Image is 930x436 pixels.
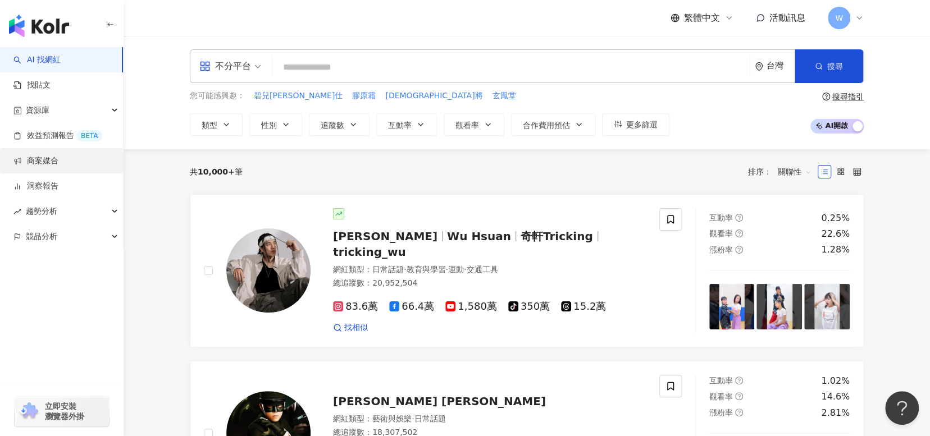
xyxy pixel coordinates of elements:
div: 總追蹤數 ： 20,952,504 [333,278,646,289]
span: 繁體中文 [684,12,720,24]
a: 找相似 [333,322,368,333]
span: 類型 [202,121,217,130]
span: 漲粉率 [709,245,733,254]
span: 觀看率 [709,229,733,238]
span: question-circle [735,214,743,222]
span: W [835,12,843,24]
span: 350萬 [508,301,550,313]
div: 網紅類型 ： [333,414,646,425]
div: 14.6% [821,391,850,403]
button: 玄鳳堂 [491,90,516,102]
iframe: Help Scout Beacon - Open [885,391,919,425]
span: 合作費用預估 [523,121,570,130]
a: 找貼文 [13,80,51,91]
div: 0.25% [821,212,850,224]
div: 1.28% [821,244,850,256]
img: post-image [756,284,802,329]
span: 競品分析 [26,224,57,249]
img: KOL Avatar [226,228,311,313]
span: 關聯性 [778,163,812,181]
div: 排序： [748,163,818,181]
button: 更多篩選 [602,113,669,136]
span: 性別 [261,121,277,130]
div: 2.81% [821,407,850,419]
span: question-circle [822,93,830,100]
span: 觀看率 [709,392,733,401]
div: 1.02% [821,375,850,387]
span: 教育與學習 [406,265,445,274]
div: 台灣 [767,61,795,71]
button: 膠原霜 [352,90,376,102]
span: 15.2萬 [561,301,606,313]
span: 您可能感興趣： [190,90,245,102]
span: question-circle [735,246,743,254]
div: 22.6% [821,228,850,240]
span: [PERSON_NAME] [333,230,437,243]
div: 共 筆 [190,167,243,176]
span: 搜尋 [827,62,843,71]
div: 不分平台 [199,57,251,75]
span: tricking_wu [333,245,406,259]
span: 交通工具 [466,265,498,274]
button: 類型 [190,113,243,136]
span: 漲粉率 [709,408,733,417]
span: · [404,265,406,274]
span: 找相似 [344,322,368,333]
a: searchAI 找網紅 [13,54,61,66]
a: KOL Avatar[PERSON_NAME]Wu Hsuan奇軒Trickingtricking_wu網紅類型：日常話題·教育與學習·運動·交通工具總追蹤數：20,952,50483.6萬66... [190,194,864,347]
span: 活動訊息 [769,12,805,23]
span: 互動率 [709,376,733,385]
a: 商案媒合 [13,155,58,167]
button: 搜尋 [795,49,863,83]
span: · [464,265,466,274]
span: question-circle [735,392,743,400]
img: post-image [804,284,850,329]
span: environment [755,62,763,71]
span: 83.6萬 [333,301,378,313]
button: [DEMOGRAPHIC_DATA]將 [385,90,483,102]
img: post-image [709,284,755,329]
span: 1,580萬 [445,301,497,313]
span: 碧兒[PERSON_NAME]仕 [254,90,343,102]
span: 追蹤數 [321,121,344,130]
span: · [412,414,414,423]
div: 網紅類型 ： [333,264,646,276]
button: 互動率 [376,113,437,136]
span: 66.4萬 [389,301,434,313]
span: appstore [199,61,211,72]
span: [PERSON_NAME] [PERSON_NAME] [333,394,546,408]
button: 觀看率 [444,113,504,136]
button: 碧兒[PERSON_NAME]仕 [253,90,343,102]
span: 日常話題 [414,414,445,423]
a: 洞察報告 [13,181,58,192]
span: question-circle [735,377,743,384]
button: 性別 [249,113,302,136]
a: 效益預測報告BETA [13,130,102,141]
span: · [445,265,448,274]
span: question-circle [735,230,743,237]
span: 奇軒Tricking [521,230,593,243]
span: Wu Hsuan [447,230,511,243]
img: logo [9,15,69,37]
span: 互動率 [709,213,733,222]
span: question-circle [735,409,743,416]
div: 搜尋指引 [832,92,864,101]
span: 玄鳳堂 [492,90,516,102]
span: [DEMOGRAPHIC_DATA]將 [385,90,482,102]
span: 運動 [448,265,464,274]
span: 互動率 [388,121,412,130]
button: 合作費用預估 [511,113,595,136]
img: chrome extension [18,402,40,420]
span: 資源庫 [26,98,49,123]
span: rise [13,208,21,215]
span: 立即安裝 瀏覽器外掛 [45,401,84,421]
span: 藝術與娛樂 [372,414,412,423]
span: 更多篩選 [626,120,658,129]
a: chrome extension立即安裝 瀏覽器外掛 [15,396,109,426]
span: 日常話題 [372,265,404,274]
button: 追蹤數 [309,113,370,136]
span: 10,000+ [198,167,235,176]
span: 趨勢分析 [26,199,57,224]
span: 觀看率 [455,121,479,130]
